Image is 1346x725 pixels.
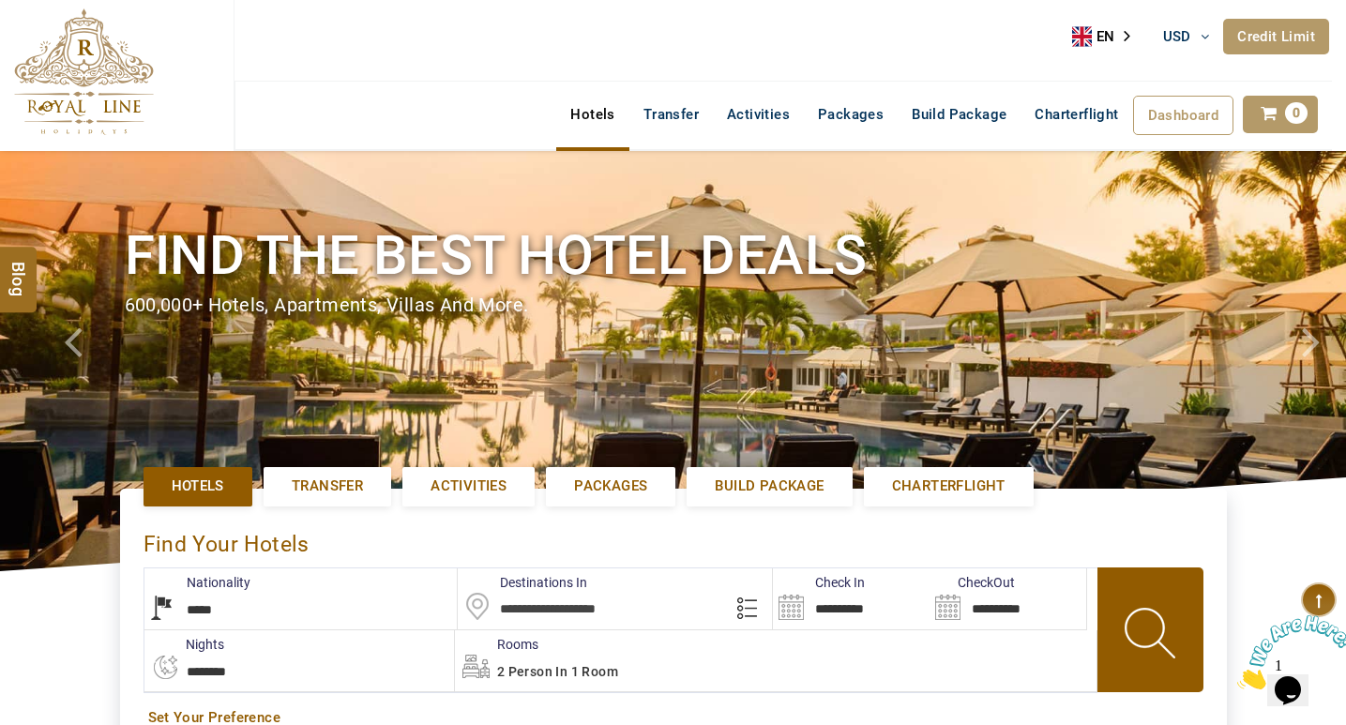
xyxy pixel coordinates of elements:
span: 2 Person in 1 Room [497,664,618,679]
span: Dashboard [1148,107,1219,124]
span: Hotels [172,476,224,496]
div: Find Your Hotels [144,512,1203,567]
a: Credit Limit [1223,19,1329,54]
input: Search [773,568,930,629]
input: Search [930,568,1086,629]
a: Hotels [556,96,628,133]
label: Rooms [455,635,538,654]
span: USD [1163,28,1191,45]
label: Check In [773,573,865,592]
img: The Royal Line Holidays [14,8,154,135]
a: Packages [804,96,898,133]
span: Transfer [292,476,363,496]
label: Destinations In [458,573,587,592]
a: Packages [546,467,675,506]
a: Transfer [264,467,391,506]
label: nights [144,635,224,654]
aside: Language selected: English [1072,23,1143,51]
div: Language [1072,23,1143,51]
span: 0 [1285,102,1308,124]
span: Activities [431,476,507,496]
a: 0 [1243,96,1318,133]
label: CheckOut [930,573,1015,592]
a: EN [1072,23,1143,51]
span: Build Package [715,476,824,496]
a: Build Package [687,467,852,506]
iframe: chat widget [1230,608,1346,697]
h1: Find the best hotel deals [125,220,1222,291]
img: Chat attention grabber [8,8,124,82]
span: Charterflight [892,476,1006,496]
span: Charterflight [1035,106,1118,123]
span: Packages [574,476,647,496]
a: Charterflight [1021,96,1132,133]
a: Activities [713,96,804,133]
a: Transfer [629,96,713,133]
a: Build Package [898,96,1021,133]
a: Hotels [144,467,252,506]
a: Charterflight [864,467,1034,506]
div: 600,000+ hotels, apartments, villas and more. [125,292,1222,319]
a: Activities [402,467,535,506]
span: 1 [8,8,15,23]
label: Nationality [144,573,250,592]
